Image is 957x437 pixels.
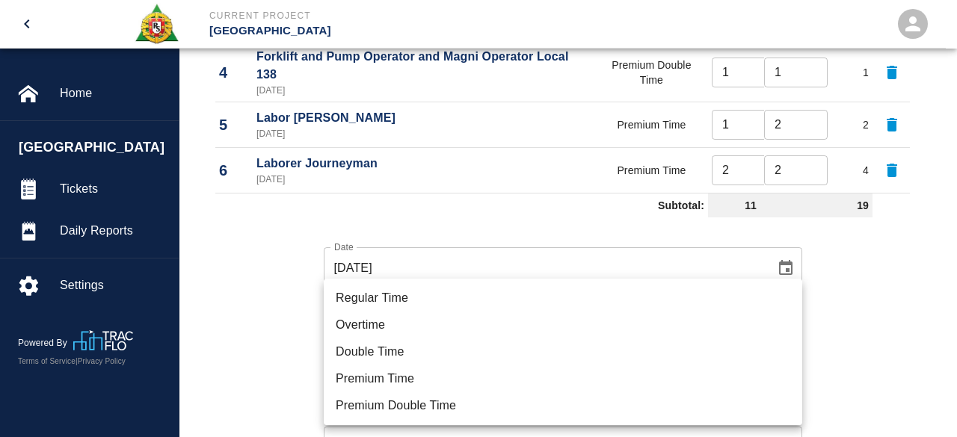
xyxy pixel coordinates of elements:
li: Premium Double Time [324,392,802,419]
li: Regular Time [324,285,802,312]
li: Double Time [324,338,802,365]
li: Premium Time [324,365,802,392]
iframe: Chat Widget [882,365,957,437]
li: Overtime [324,312,802,338]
